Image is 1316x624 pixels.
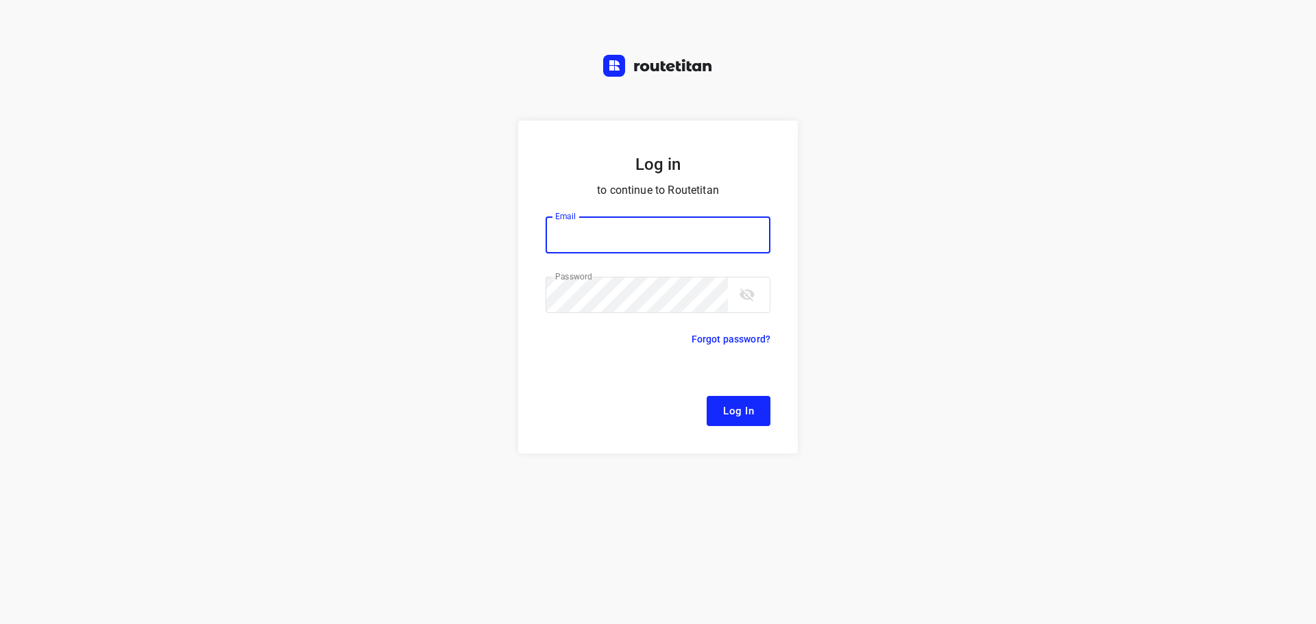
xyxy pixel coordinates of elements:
h5: Log in [546,153,770,175]
span: Log In [723,402,754,420]
img: Routetitan [603,55,713,77]
p: Forgot password? [692,331,770,347]
p: to continue to Routetitan [546,181,770,200]
button: toggle password visibility [733,281,761,308]
button: Log In [707,396,770,426]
